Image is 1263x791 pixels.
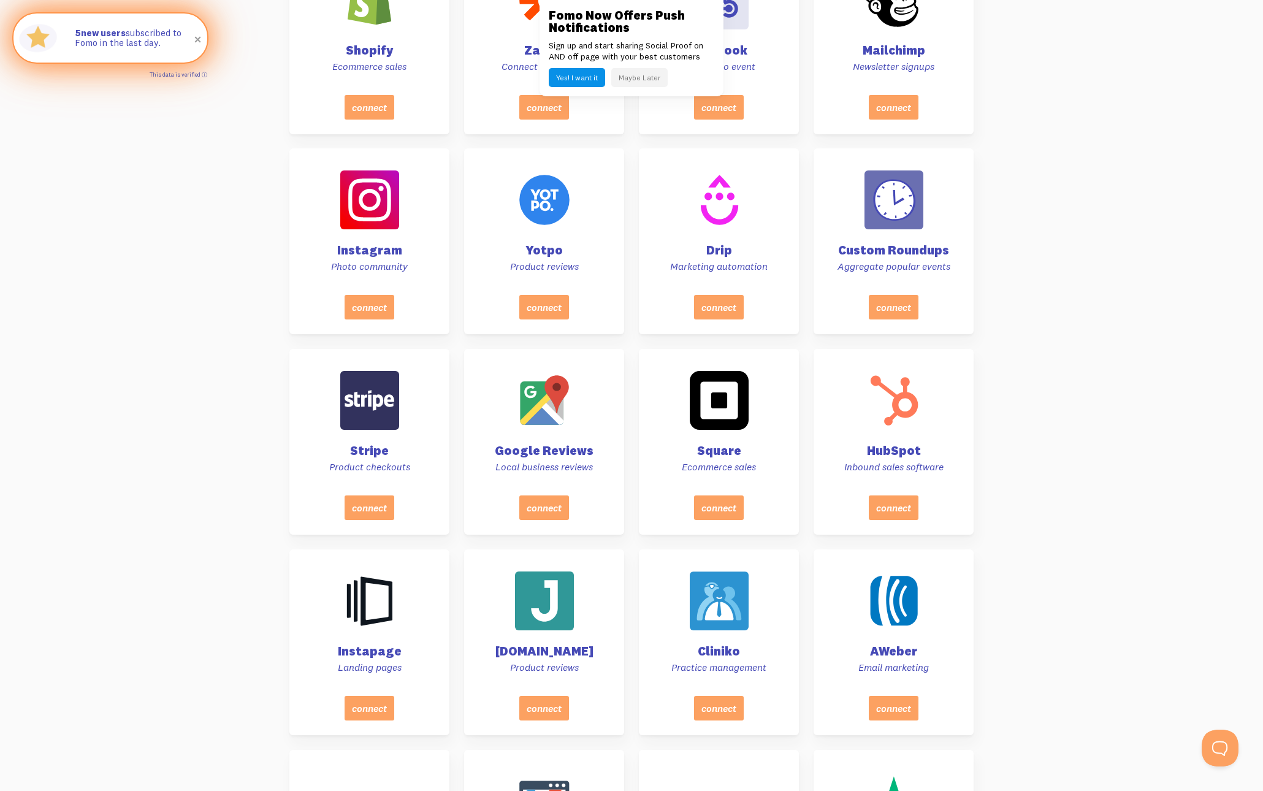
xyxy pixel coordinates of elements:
img: Fomo [16,16,60,60]
p: Inbound sales software [828,460,959,473]
a: HubSpot Inbound sales software connect [814,349,974,535]
p: Local business reviews [479,460,609,473]
h3: Fomo Now Offers Push Notifications [549,9,714,34]
button: connect [345,495,394,520]
p: Connect 1,000 apps [479,60,609,73]
button: Yes! I want it [549,68,605,87]
p: Photo community [304,260,435,273]
strong: new users [75,27,126,39]
h4: [DOMAIN_NAME] [479,645,609,657]
h4: Square [654,445,784,457]
button: connect [345,696,394,720]
button: Maybe Later [611,68,668,87]
a: This data is verified ⓘ [150,71,207,78]
p: Practice management [654,661,784,674]
p: subscribed to Fomo in the last day. [75,28,195,48]
span: 5 [75,28,81,39]
p: Ecommerce sales [304,60,435,73]
button: connect [519,295,569,319]
h4: Google Reviews [479,445,609,457]
p: Newsletter signups [828,60,959,73]
p: Product checkouts [304,460,435,473]
button: connect [694,495,744,520]
p: Ecommerce sales [654,460,784,473]
a: Custom Roundups Aggregate popular events connect [814,148,974,334]
button: connect [694,94,744,119]
h4: Shopify [304,44,435,56]
h4: Custom Roundups [828,244,959,256]
h4: Drip [654,244,784,256]
p: Sign up and start sharing Social Proof on AND off page with your best customers [549,40,714,62]
h4: Stripe [304,445,435,457]
button: connect [345,295,394,319]
a: AWeber Email marketing connect [814,549,974,735]
h4: Instapage [304,645,435,657]
p: Email marketing [828,661,959,674]
button: connect [869,696,918,720]
h4: Yotpo [479,244,609,256]
iframe: Help Scout Beacon - Open [1202,730,1238,766]
a: [DOMAIN_NAME] Product reviews connect [464,549,624,735]
button: connect [519,696,569,720]
p: Aggregate popular events [828,260,959,273]
a: Instapage Landing pages connect [289,549,449,735]
a: Yotpo Product reviews connect [464,148,624,334]
button: connect [519,94,569,119]
button: connect [345,94,394,119]
h4: HubSpot [828,445,959,457]
h4: AWeber [828,645,959,657]
p: Product reviews [479,260,609,273]
p: Landing pages [304,661,435,674]
button: connect [869,94,918,119]
a: Google Reviews Local business reviews connect [464,349,624,535]
button: connect [869,295,918,319]
h4: Mailchimp [828,44,959,56]
button: connect [694,295,744,319]
a: Instagram Photo community connect [289,148,449,334]
button: connect [519,495,569,520]
a: Square Ecommerce sales connect [639,349,799,535]
p: Product reviews [479,661,609,674]
p: Marketing automation [654,260,784,273]
h4: Instagram [304,244,435,256]
a: Drip Marketing automation connect [639,148,799,334]
h4: Cliniko [654,645,784,657]
h4: Zapier [479,44,609,56]
a: Stripe Product checkouts connect [289,349,449,535]
button: connect [694,696,744,720]
button: connect [869,495,918,520]
a: Cliniko Practice management connect [639,549,799,735]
